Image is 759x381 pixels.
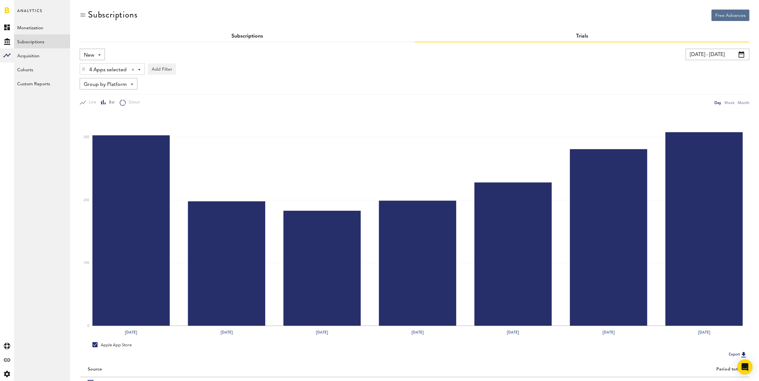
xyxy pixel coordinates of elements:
a: Custom Reports [14,76,70,90]
div: Source [88,367,102,372]
span: New [84,50,94,61]
div: Apple App Store [92,342,132,348]
div: Clear [132,68,134,71]
div: Delete [80,64,87,74]
text: [DATE] [602,329,615,335]
text: [DATE] [507,329,519,335]
button: Export [727,350,749,359]
span: Bar [106,100,115,105]
text: [DATE] [125,329,137,335]
text: [DATE] [221,329,233,335]
div: Month [738,99,749,106]
span: Donut [126,100,140,105]
text: 300 [84,136,89,139]
button: Add Filter [148,63,176,75]
a: Monetization [14,20,70,34]
div: Day [714,99,721,106]
div: Period total [423,367,742,372]
a: Subscriptions [231,34,263,39]
img: Export [740,351,748,358]
text: [DATE] [316,329,328,335]
a: Subscriptions [14,34,70,48]
button: Free Advances [712,10,749,21]
text: 100 [84,261,89,265]
text: [DATE] [412,329,424,335]
span: Support [13,4,36,10]
span: 4 Apps selected [89,65,127,75]
span: Line [86,100,96,105]
div: Open Intercom Messenger [737,359,753,375]
a: Cohorts [14,62,70,76]
text: 0 [87,324,89,328]
text: 200 [84,199,89,202]
a: Trials [576,34,588,39]
img: trash_awesome_blue.svg [82,67,85,71]
a: Acquisition [14,48,70,62]
span: Group by Platform [84,79,127,90]
div: Subscriptions [88,10,137,20]
text: [DATE] [698,329,710,335]
div: Week [724,99,734,106]
span: Analytics [17,7,42,20]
